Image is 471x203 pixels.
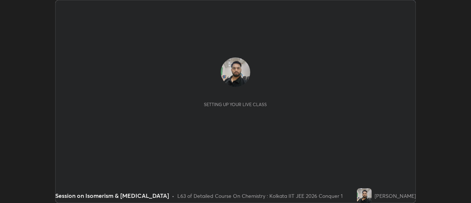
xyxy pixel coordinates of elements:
[357,188,372,203] img: ec9c59354687434586b3caf7415fc5ad.jpg
[204,102,267,107] div: Setting up your live class
[172,192,174,200] div: •
[177,192,343,200] div: L63 of Detailed Course On Chemistry : Kolkata IIT JEE 2026 Conquer 1
[55,191,169,200] div: Session on Isomerism & [MEDICAL_DATA]
[375,192,416,200] div: [PERSON_NAME]
[221,57,250,87] img: ec9c59354687434586b3caf7415fc5ad.jpg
